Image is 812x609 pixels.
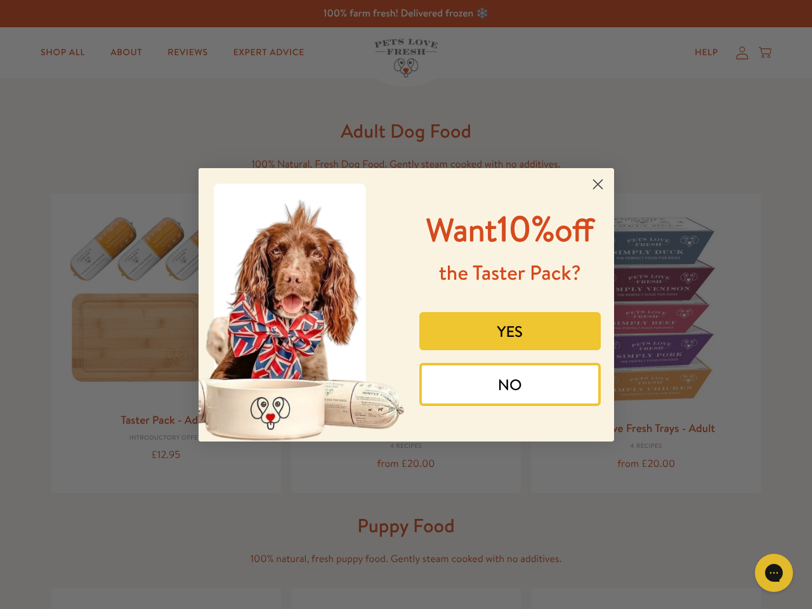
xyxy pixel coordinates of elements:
span: Want [426,208,497,252]
button: Close dialog [587,173,609,195]
button: YES [419,312,601,350]
span: 10% [426,204,594,252]
span: the Taster Pack? [439,259,581,287]
button: NO [419,363,601,406]
iframe: Gorgias live chat messenger [749,549,799,596]
img: 8afefe80-1ef6-417a-b86b-9520c2248d41.jpeg [199,168,407,442]
span: off [554,208,594,252]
